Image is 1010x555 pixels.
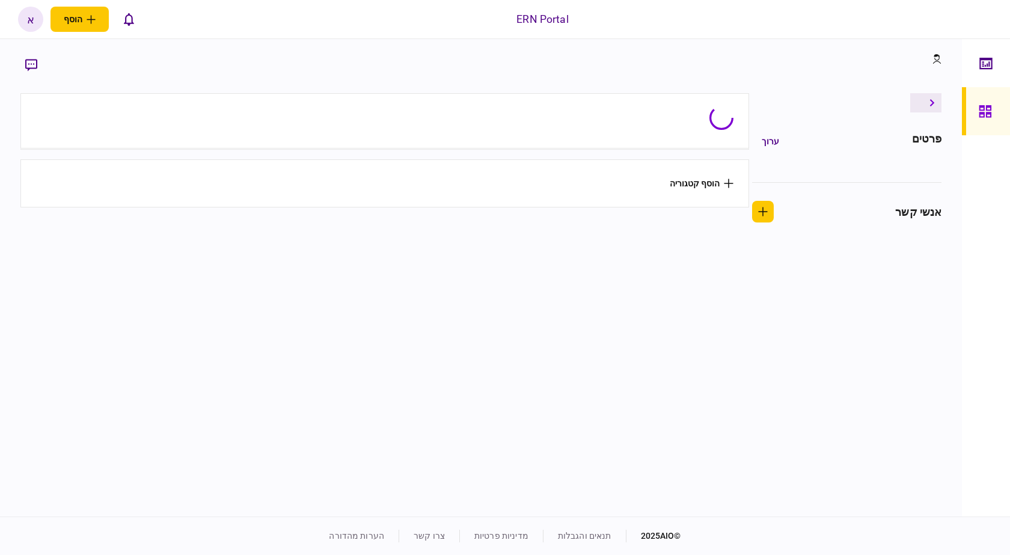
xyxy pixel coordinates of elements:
[670,179,733,188] button: הוסף קטגוריה
[516,11,568,27] div: ERN Portal
[895,204,941,220] div: אנשי קשר
[626,530,681,542] div: © 2025 AIO
[474,531,528,541] a: מדיניות פרטיות
[18,7,43,32] button: א
[116,7,141,32] button: פתח רשימת התראות
[50,7,109,32] button: פתח תפריט להוספת לקוח
[752,130,789,152] button: ערוך
[414,531,445,541] a: צרו קשר
[329,531,384,541] a: הערות מהדורה
[558,531,611,541] a: תנאים והגבלות
[912,130,942,152] div: פרטים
